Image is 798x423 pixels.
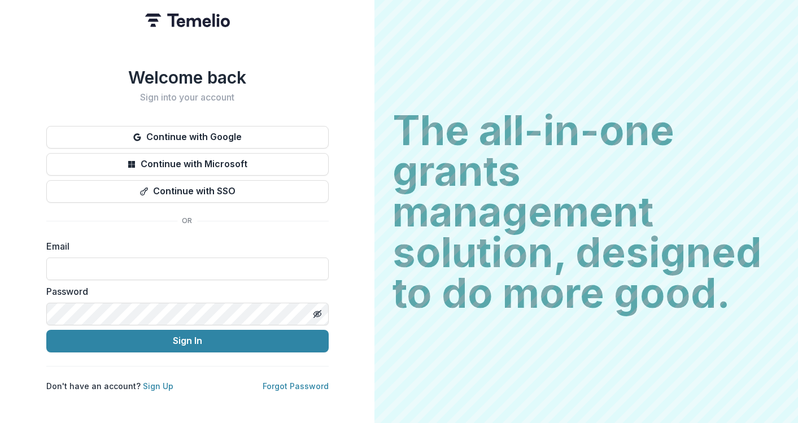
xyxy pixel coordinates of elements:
a: Sign Up [143,381,173,391]
button: Sign In [46,330,329,352]
button: Continue with Microsoft [46,153,329,176]
label: Password [46,285,322,298]
button: Continue with SSO [46,180,329,203]
button: Toggle password visibility [308,305,326,323]
a: Forgot Password [263,381,329,391]
button: Continue with Google [46,126,329,149]
h2: Sign into your account [46,92,329,103]
h1: Welcome back [46,67,329,88]
p: Don't have an account? [46,380,173,392]
img: Temelio [145,14,230,27]
label: Email [46,239,322,253]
